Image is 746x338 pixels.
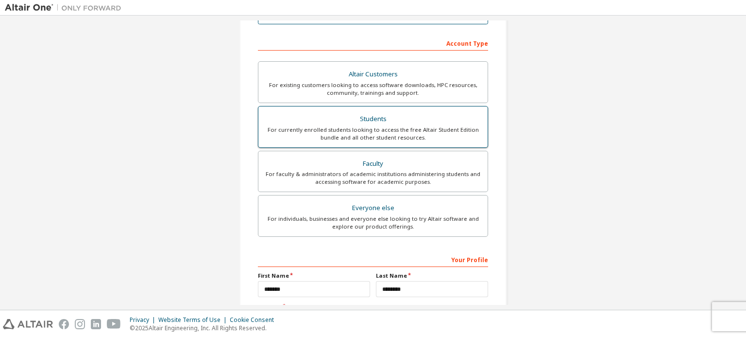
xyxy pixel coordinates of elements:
[264,68,482,81] div: Altair Customers
[75,319,85,329] img: instagram.svg
[376,272,488,280] label: Last Name
[258,272,370,280] label: First Name
[158,316,230,324] div: Website Terms of Use
[258,251,488,267] div: Your Profile
[264,157,482,171] div: Faculty
[264,126,482,142] div: For currently enrolled students looking to access the free Altair Student Edition bundle and all ...
[230,316,280,324] div: Cookie Consent
[258,303,488,311] label: Job Title
[264,215,482,231] div: For individuals, businesses and everyone else looking to try Altair software and explore our prod...
[264,170,482,186] div: For faculty & administrators of academic institutions administering students and accessing softwa...
[5,3,126,13] img: Altair One
[107,319,121,329] img: youtube.svg
[3,319,53,329] img: altair_logo.svg
[130,324,280,332] p: © 2025 Altair Engineering, Inc. All Rights Reserved.
[130,316,158,324] div: Privacy
[258,35,488,51] div: Account Type
[264,81,482,97] div: For existing customers looking to access software downloads, HPC resources, community, trainings ...
[264,201,482,215] div: Everyone else
[264,112,482,126] div: Students
[59,319,69,329] img: facebook.svg
[91,319,101,329] img: linkedin.svg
